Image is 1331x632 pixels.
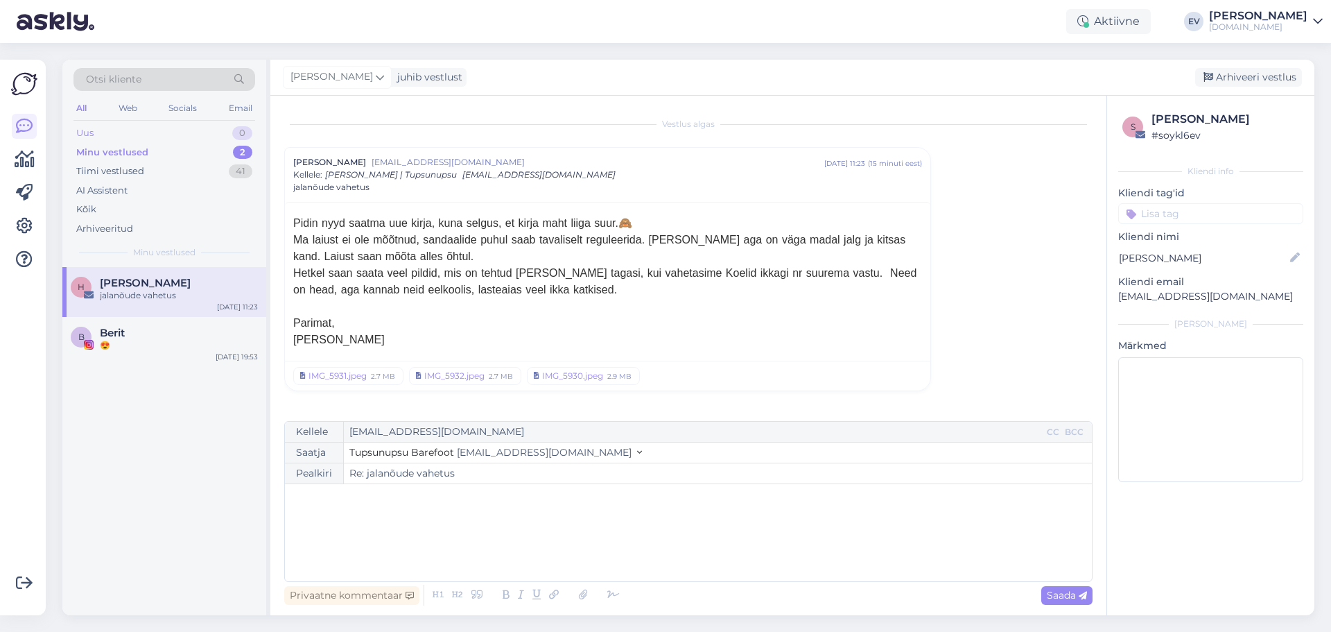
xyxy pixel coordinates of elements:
[1118,203,1303,224] input: Lisa tag
[868,158,922,169] div: ( 15 minuti eest )
[293,169,322,180] span: Kellele :
[1118,289,1303,304] p: [EMAIL_ADDRESS][DOMAIN_NAME]
[1066,9,1151,34] div: Aktiivne
[100,289,258,302] div: jalanõude vahetus
[78,332,85,342] span: B
[1118,230,1303,244] p: Kliendi nimi
[76,222,133,236] div: Arhiveeritud
[285,443,344,463] div: Saatja
[226,99,255,117] div: Email
[349,445,642,460] button: Tupsunupsu Barefoot [EMAIL_ADDRESS][DOMAIN_NAME]
[76,203,96,216] div: Kõik
[1209,10,1323,33] a: [PERSON_NAME][DOMAIN_NAME]
[293,315,922,332] div: Parimat,
[217,302,258,312] div: [DATE] 11:23
[293,181,369,194] span: jalanõude vahetus
[1118,186,1303,200] p: Kliendi tag'id
[1118,339,1303,353] p: Märkmed
[116,99,140,117] div: Web
[100,327,125,339] span: Berit
[73,99,89,117] div: All
[344,463,1092,484] input: Write subject here...
[293,215,922,232] div: Pidin nyyd saatma uue kirja, kuna selgus, et kirja maht liiga suur.🙈
[76,164,144,178] div: Tiimi vestlused
[462,169,616,180] span: [EMAIL_ADDRESS][DOMAIN_NAME]
[308,370,367,382] div: IMG_5931.jpeg
[1151,111,1299,128] div: [PERSON_NAME]
[325,169,457,180] span: [PERSON_NAME] | Tupsunupsu
[285,422,344,442] div: Kellele
[824,158,865,169] div: [DATE] 11:23
[76,126,94,140] div: Uus
[133,246,195,259] span: Minu vestlused
[285,463,344,484] div: Pealkiri
[166,99,200,117] div: Socials
[1131,121,1136,132] span: s
[1118,275,1303,289] p: Kliendi email
[11,71,37,97] img: Askly Logo
[290,69,373,85] span: [PERSON_NAME]
[293,156,366,169] span: [PERSON_NAME]
[284,586,419,605] div: Privaatne kommentaar
[78,282,85,292] span: H
[1151,128,1299,143] div: # soykl6ev
[232,126,252,140] div: 0
[100,339,258,352] div: 😍
[1209,22,1307,33] div: [DOMAIN_NAME]
[216,352,258,362] div: [DATE] 19:53
[1118,165,1303,178] div: Kliendi info
[392,70,462,85] div: juhib vestlust
[542,370,603,382] div: IMG_5930.jpeg
[1195,68,1302,87] div: Arhiveeri vestlus
[76,146,148,160] div: Minu vestlused
[457,446,632,459] span: [EMAIL_ADDRESS][DOMAIN_NAME]
[76,184,128,198] div: AI Assistent
[229,164,252,178] div: 41
[1118,318,1303,330] div: [PERSON_NAME]
[606,370,633,382] div: 2.9 MB
[86,72,141,87] span: Otsi kliente
[344,422,1044,442] input: Recepient...
[1184,12,1203,31] div: EV
[233,146,252,160] div: 2
[1119,250,1287,266] input: Lisa nimi
[293,265,922,298] div: Hetkel saan saata veel pildid, mis on tehtud [PERSON_NAME] tagasi, kui vahetasime Koelid ikkagi n...
[1044,426,1062,438] div: CC
[293,332,922,348] div: [PERSON_NAME]
[1047,589,1087,601] span: Saada
[293,232,922,265] div: Ma laiust ei ole mõõtnud, sandaalide puhul saab tavaliselt reguleerida. [PERSON_NAME] aga on väga...
[487,370,514,382] div: 2.7 MB
[369,370,397,382] div: 2.7 MB
[284,118,1093,130] div: Vestlus algas
[424,370,485,382] div: IMG_5932.jpeg
[372,156,824,169] span: [EMAIL_ADDRESS][DOMAIN_NAME]
[1209,10,1307,22] div: [PERSON_NAME]
[100,277,191,289] span: Helen Lepp
[349,446,454,459] span: Tupsunupsu Barefoot
[1062,426,1086,438] div: BCC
